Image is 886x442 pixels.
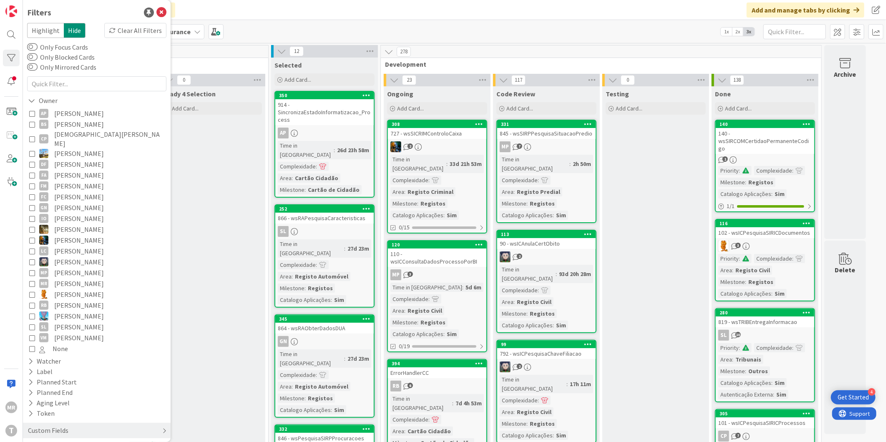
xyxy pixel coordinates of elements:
[715,219,815,301] a: 116102 - wsICPesquisaSIRICDocumentosRLPriority:Complexidade:Area:Registo CivilMilestone:RegistosC...
[39,246,48,256] div: LC
[553,321,554,330] span: :
[500,321,553,330] div: Catalogo Aplicações
[554,321,568,330] div: Sim
[771,189,773,198] span: :
[500,362,511,372] img: LS
[500,155,569,173] div: Time in [GEOGRAPHIC_DATA]
[293,272,350,281] div: Registo Automóvel
[278,295,331,304] div: Catalogo Aplicações
[497,141,596,152] div: MP
[392,242,486,248] div: 120
[27,76,166,91] input: Quick Filter...
[27,53,38,61] button: Only Blocked Cards
[557,269,593,279] div: 93d 20h 28m
[345,354,371,363] div: 27d 23m
[526,199,528,208] span: :
[718,289,771,298] div: Catalogo Aplicações
[716,121,814,154] div: 140140 - wsSIRCOMCertidaoPermanenteCodigo
[54,130,164,148] span: [DEMOGRAPHIC_DATA][PERSON_NAME]
[344,354,345,363] span: :
[278,349,344,368] div: Time in [GEOGRAPHIC_DATA]
[390,318,417,327] div: Milestone
[462,283,463,292] span: :
[275,205,374,213] div: 252
[718,343,739,352] div: Priority
[278,272,292,281] div: Area
[500,297,513,306] div: Area
[388,121,486,128] div: 308
[390,211,443,220] div: Catalogo Aplicações
[29,256,164,267] button: LS [PERSON_NAME]
[275,128,374,138] div: AP
[27,42,88,52] label: Only Focus Cards
[399,342,410,351] span: 0/19
[405,306,444,315] div: Registo Civil
[54,202,104,213] span: [PERSON_NAME]
[528,199,557,208] div: Registos
[720,310,814,316] div: 280
[388,269,486,280] div: MP
[500,176,538,185] div: Complexidade
[29,278,164,289] button: MR [PERSON_NAME]
[275,323,374,334] div: 864 - wsRAObterDadosDUA
[54,332,104,343] span: [PERSON_NAME]
[274,314,375,418] a: 345864 - wsRAObterDadosDUAGNTime in [GEOGRAPHIC_DATA]:27d 23mComplexidade:Area:Registo AutomóvelM...
[39,225,48,234] img: JC
[54,119,104,130] span: [PERSON_NAME]
[29,119,164,130] button: BS [PERSON_NAME]
[275,92,374,125] div: 350914 - SincronizaEstadoInformatizacao_Process
[293,173,340,183] div: Cartão Cidadão
[397,105,424,112] span: Add Card...
[771,289,773,298] span: :
[718,277,745,286] div: Milestone
[29,235,164,246] button: JC [PERSON_NAME]
[404,306,405,315] span: :
[497,121,596,139] div: 331845 - wsSIRPPesquisaSituacaoPredio
[54,267,104,278] span: [PERSON_NAME]
[5,5,17,17] img: Visit kanbanzone.com
[500,286,538,295] div: Complexidade
[39,134,48,143] div: CP
[54,300,104,311] span: [PERSON_NAME]
[39,192,48,201] div: FC
[739,343,740,352] span: :
[538,176,539,185] span: :
[727,202,735,211] span: 1 / 1
[718,378,771,387] div: Catalogo Aplicações
[331,295,332,304] span: :
[27,52,95,62] label: Only Blocked Cards
[29,300,164,311] button: RB [PERSON_NAME]
[716,309,814,316] div: 280
[279,206,374,212] div: 252
[718,241,729,251] img: RL
[418,199,448,208] div: Registos
[732,355,733,364] span: :
[497,231,596,249] div: 11390 - wsICAnulaCertObito
[716,316,814,327] div: 819 - wsTRIBEntregaInformacao
[29,289,164,300] button: RL [PERSON_NAME]
[428,176,430,185] span: :
[39,181,48,191] div: FM
[275,213,374,224] div: 866 - wsRAPesquisaCaracteristicas
[388,128,486,139] div: 727 - wsSICRIMControloCaixa
[745,277,746,286] span: :
[39,322,48,331] div: SL
[345,244,371,253] div: 27d 23m
[305,284,306,293] span: :
[792,166,793,175] span: :
[501,231,596,237] div: 113
[496,230,597,333] a: 11390 - wsICAnulaCertObitoLSTime in [GEOGRAPHIC_DATA]:93d 20h 28mComplexidade:Area:Registo CivilM...
[515,297,554,306] div: Registo Civil
[517,143,522,149] span: 7
[497,341,596,359] div: 99792 - wsICPesquisaChaveFiliacao
[388,241,486,249] div: 120
[316,260,317,269] span: :
[39,301,48,310] div: RB
[390,306,404,315] div: Area
[417,318,418,327] span: :
[716,201,814,211] div: 1/1
[306,284,335,293] div: Registos
[722,156,728,162] span: 1
[275,99,374,125] div: 914 - SincronizaEstadoInformatizacao_Process
[388,360,486,378] div: 394ErrorHandlerCC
